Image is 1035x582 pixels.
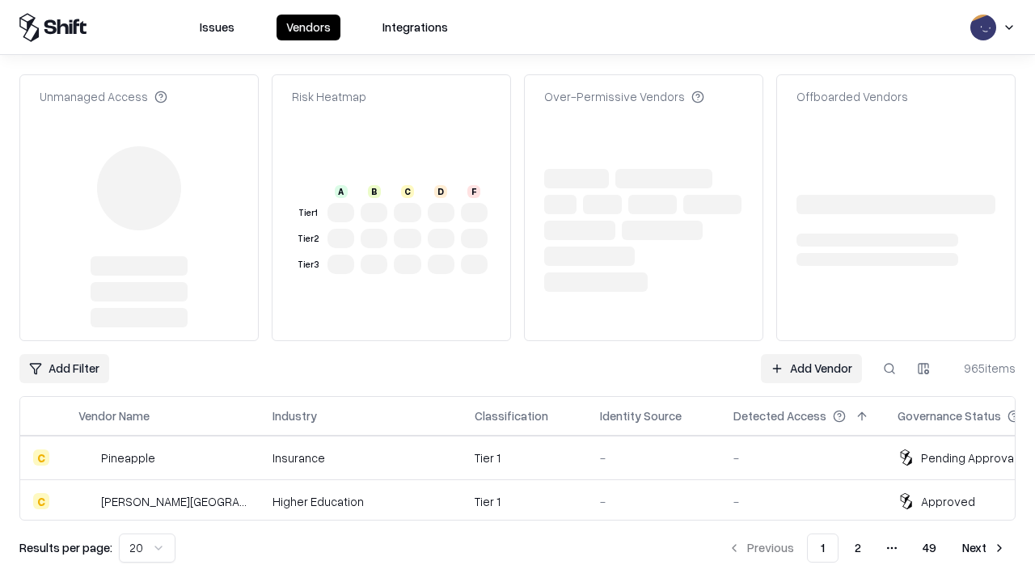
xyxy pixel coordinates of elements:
[434,185,447,198] div: D
[733,449,872,466] div: -
[733,407,826,424] div: Detected Access
[190,15,244,40] button: Issues
[842,533,874,563] button: 2
[475,449,574,466] div: Tier 1
[467,185,480,198] div: F
[368,185,381,198] div: B
[272,449,449,466] div: Insurance
[277,15,340,40] button: Vendors
[600,493,708,510] div: -
[19,539,112,556] p: Results per page:
[600,407,682,424] div: Identity Source
[40,88,167,105] div: Unmanaged Access
[807,533,839,563] button: 1
[921,449,1016,466] div: Pending Approval
[101,493,247,510] div: [PERSON_NAME][GEOGRAPHIC_DATA]
[295,232,321,246] div: Tier 2
[953,533,1016,563] button: Next
[951,360,1016,377] div: 965 items
[78,493,95,509] img: Reichman University
[295,258,321,272] div: Tier 3
[335,185,348,198] div: A
[295,206,321,220] div: Tier 1
[475,493,574,510] div: Tier 1
[544,88,704,105] div: Over-Permissive Vendors
[718,533,1016,563] nav: pagination
[292,88,366,105] div: Risk Heatmap
[475,407,548,424] div: Classification
[33,449,49,466] div: C
[272,493,449,510] div: Higher Education
[19,354,109,383] button: Add Filter
[401,185,414,198] div: C
[910,533,949,563] button: 49
[921,493,975,510] div: Approved
[600,449,708,466] div: -
[733,493,872,510] div: -
[373,15,458,40] button: Integrations
[78,407,150,424] div: Vendor Name
[101,449,155,466] div: Pineapple
[78,449,95,466] img: Pineapple
[796,88,908,105] div: Offboarded Vendors
[898,407,1001,424] div: Governance Status
[33,493,49,509] div: C
[272,407,317,424] div: Industry
[761,354,862,383] a: Add Vendor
